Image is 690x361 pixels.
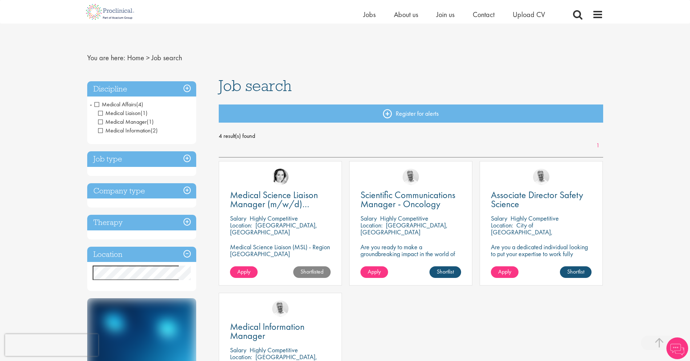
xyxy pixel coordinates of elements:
[230,189,318,219] span: Medical Science Liaison Manager (m/w/d) Nephrologie
[230,346,246,354] span: Salary
[360,266,388,278] a: Apply
[151,127,158,134] span: (2)
[98,109,141,117] span: Medical Liaison
[146,53,150,62] span: >
[98,127,151,134] span: Medical Information
[560,266,592,278] a: Shortlist
[230,320,304,342] span: Medical Information Manager
[219,131,603,141] span: 4 result(s) found
[230,221,317,236] p: [GEOGRAPHIC_DATA], [GEOGRAPHIC_DATA]
[363,10,376,19] a: Jobs
[5,334,98,356] iframe: reCAPTCHA
[491,243,592,278] p: Are you a dedicated individual looking to put your expertise to work fully flexibly in a remote p...
[360,221,448,236] p: [GEOGRAPHIC_DATA], [GEOGRAPHIC_DATA]
[98,109,148,117] span: Medical Liaison
[380,214,428,222] p: Highly Competitive
[533,169,549,185] img: Joshua Bye
[94,100,136,108] span: Medical Affairs
[368,268,381,275] span: Apply
[250,346,298,354] p: Highly Competitive
[152,53,182,62] span: Job search
[141,109,148,117] span: (1)
[436,10,455,19] a: Join us
[147,118,154,126] span: (1)
[498,268,511,275] span: Apply
[230,221,252,229] span: Location:
[87,247,196,262] h3: Location
[429,266,461,278] a: Shortlist
[230,266,258,278] a: Apply
[666,337,688,359] img: Chatbot
[230,243,331,257] p: Medical Science Liaison (MSL) - Region [GEOGRAPHIC_DATA]
[491,266,518,278] a: Apply
[90,99,92,110] span: -
[403,169,419,185] img: Joshua Bye
[491,190,592,209] a: Associate Director Safety Science
[511,214,559,222] p: Highly Competitive
[219,76,292,95] span: Job search
[272,169,288,185] img: Greta Prestel
[219,104,603,123] a: Register for alerts
[360,243,461,278] p: Are you ready to make a groundbreaking impact in the world of biotechnology? Join a growing compa...
[491,221,553,243] p: City of [GEOGRAPHIC_DATA], [GEOGRAPHIC_DATA]
[98,118,154,126] span: Medical Manager
[491,221,513,229] span: Location:
[98,118,147,126] span: Medical Manager
[360,214,377,222] span: Salary
[237,268,250,275] span: Apply
[230,322,331,340] a: Medical Information Manager
[593,141,603,150] a: 1
[127,53,144,62] a: breadcrumb link
[250,214,298,222] p: Highly Competitive
[491,214,507,222] span: Salary
[230,214,246,222] span: Salary
[87,151,196,167] h3: Job type
[394,10,418,19] a: About us
[230,353,252,361] span: Location:
[98,127,158,134] span: Medical Information
[272,300,288,317] img: Joshua Bye
[491,189,583,210] span: Associate Director Safety Science
[360,189,455,210] span: Scientific Communications Manager - Oncology
[87,81,196,97] h3: Discipline
[360,190,461,209] a: Scientific Communications Manager - Oncology
[473,10,495,19] a: Contact
[230,190,331,209] a: Medical Science Liaison Manager (m/w/d) Nephrologie
[87,53,125,62] span: You are here:
[87,215,196,230] h3: Therapy
[136,100,143,108] span: (4)
[293,266,331,278] a: Shortlisted
[513,10,545,19] a: Upload CV
[87,183,196,199] h3: Company type
[360,221,383,229] span: Location:
[94,100,143,108] span: Medical Affairs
